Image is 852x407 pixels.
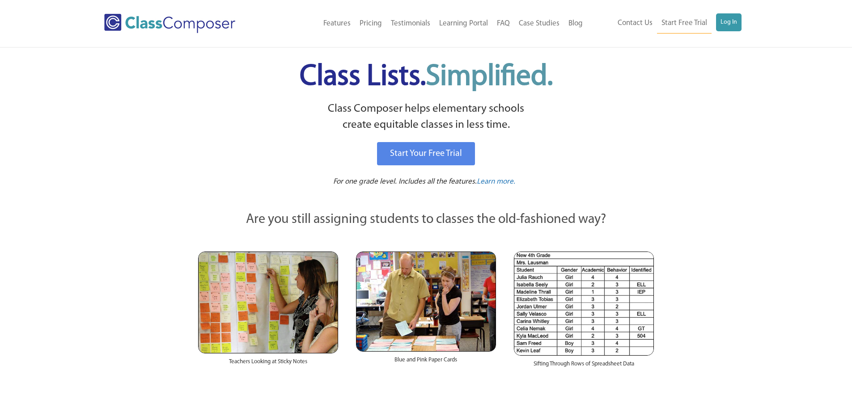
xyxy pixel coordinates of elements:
p: Are you still assigning students to classes the old-fashioned way? [198,210,654,230]
img: Blue and Pink Paper Cards [356,252,496,351]
img: Class Composer [104,14,235,33]
a: Log In [716,13,742,31]
span: Simplified. [426,63,553,92]
img: Spreadsheets [514,252,654,356]
div: Sifting Through Rows of Spreadsheet Data [514,356,654,377]
a: Blog [564,14,587,34]
a: Start Free Trial [657,13,712,34]
a: Case Studies [514,14,564,34]
nav: Header Menu [272,14,587,34]
a: Start Your Free Trial [377,142,475,165]
img: Teachers Looking at Sticky Notes [198,252,338,353]
span: Learn more. [477,178,515,185]
a: Features [319,14,355,34]
div: Teachers Looking at Sticky Notes [198,353,338,375]
a: Pricing [355,14,386,34]
div: Blue and Pink Paper Cards [356,352,496,373]
nav: Header Menu [587,13,742,34]
span: Start Your Free Trial [390,149,462,158]
a: Contact Us [613,13,657,33]
a: Testimonials [386,14,435,34]
span: Class Lists. [300,63,553,92]
span: For one grade level. Includes all the features. [333,178,477,185]
a: Learn more. [477,176,515,188]
a: Learning Portal [435,14,492,34]
p: Class Composer helps elementary schools create equitable classes in less time. [197,101,656,134]
a: FAQ [492,14,514,34]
